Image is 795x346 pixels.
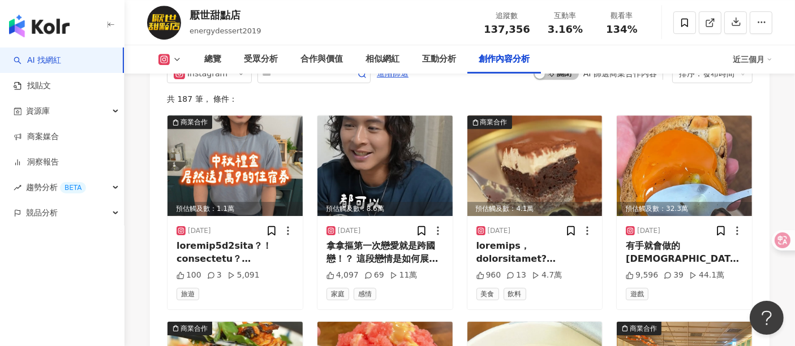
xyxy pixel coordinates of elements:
[600,10,643,21] div: 觀看率
[14,131,59,142] a: 商案媒合
[504,288,526,300] span: 飲料
[326,288,349,300] span: 家庭
[630,323,657,334] div: 商業合作
[733,50,772,68] div: 近三個月
[484,23,530,35] span: 137,356
[300,53,343,66] div: 合作與價值
[14,80,51,92] a: 找貼文
[190,8,261,22] div: 厭世甜點店
[583,69,657,78] div: AI 篩選商業合作內容
[422,53,456,66] div: 互動分析
[476,288,499,300] span: 美食
[60,182,86,193] div: BETA
[326,270,359,281] div: 4,097
[181,323,208,334] div: 商業合作
[204,53,221,66] div: 總覽
[167,115,303,216] img: post-image
[476,270,501,281] div: 960
[548,24,583,35] span: 3.16%
[244,53,278,66] div: 受眾分析
[476,240,594,265] div: loremips，dolorsitamet? coNSEcteturadipiscinge seddo，eiusmo、temp，incididu utlabor，etdolorema aliqu...
[364,270,384,281] div: 69
[26,175,86,200] span: 趨勢分析
[190,27,261,35] span: energydessert2019
[626,240,743,265] div: 有手就會做的[DEMOGRAPHIC_DATA]級抹醬!!
[637,226,660,236] div: [DATE]
[689,270,724,281] div: 44.1萬
[479,53,530,66] div: 創作內容分析
[617,202,752,216] div: 預估觸及數：32.3萬
[177,288,199,300] span: 旅遊
[317,115,453,216] div: post-image預估觸及數：8.6萬
[14,157,59,168] a: 洞察報告
[26,200,58,226] span: 競品分析
[167,202,303,216] div: 預估觸及數：1.1萬
[488,226,511,236] div: [DATE]
[338,226,361,236] div: [DATE]
[664,270,684,281] div: 39
[467,202,603,216] div: 預估觸及數：4.1萬
[9,15,70,37] img: logo
[506,270,526,281] div: 13
[147,6,181,40] img: KOL Avatar
[626,288,648,300] span: 遊戲
[177,240,294,265] div: loremip5d2sita？！ consectetu？ adipiscingelitse！ doeiusm，temporincidi！ utlaboreetdolore、magnaaliqua...
[376,64,409,82] button: 進階篩選
[606,24,638,35] span: 134%
[617,115,752,216] img: post-image
[366,53,399,66] div: 相似網紅
[617,115,752,216] div: post-image預估觸及數：32.3萬
[377,64,409,83] span: 進階篩選
[26,98,50,124] span: 資源庫
[532,270,562,281] div: 4.7萬
[177,270,201,281] div: 100
[207,270,222,281] div: 3
[317,115,453,216] img: post-image
[188,226,211,236] div: [DATE]
[354,288,376,300] span: 感情
[626,270,658,281] div: 9,596
[187,64,224,83] div: Instagram
[181,116,208,128] div: 商業合作
[467,115,603,216] img: post-image
[467,115,603,216] div: post-image商業合作預估觸及數：4.1萬
[484,10,530,21] div: 追蹤數
[480,116,508,128] div: 商業合作
[227,270,260,281] div: 5,091
[14,184,22,192] span: rise
[750,301,784,335] iframe: Help Scout Beacon - Open
[679,64,736,83] div: 排序：發布時間
[544,10,587,21] div: 互動率
[317,202,453,216] div: 預估觸及數：8.6萬
[14,55,61,66] a: searchAI 找網紅
[390,270,418,281] div: 11萬
[167,94,753,103] div: 共 187 筆 ， 條件：
[167,115,303,216] div: post-image商業合作預估觸及數：1.1萬
[326,240,444,265] div: 拿拿摳第一次戀愛就是跨國戀！？ 這段戀情是如何展開，跨海又要怎麼維繫感情 媽媽[PERSON_NAME]對[DEMOGRAPHIC_DATA]男友的評價會是什麼呢？ 最詳盡的戀愛QA影片就獻給會...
